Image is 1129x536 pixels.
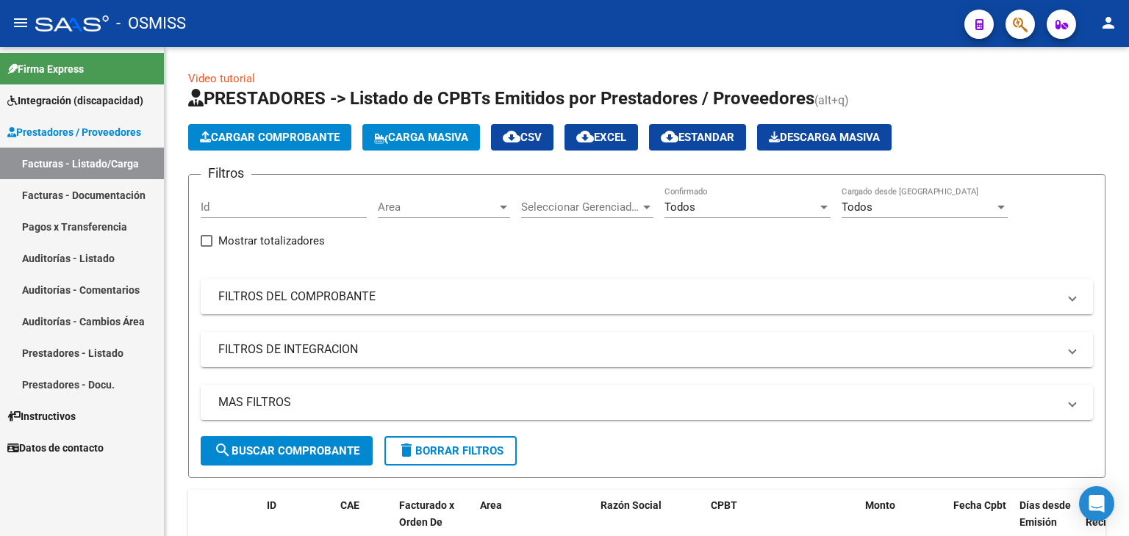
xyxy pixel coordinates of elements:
h3: Filtros [201,163,251,184]
mat-icon: delete [398,441,415,459]
div: Open Intercom Messenger [1079,486,1114,521]
span: Datos de contacto [7,440,104,456]
span: Integración (discapacidad) [7,93,143,109]
span: Borrar Filtros [398,444,503,457]
button: Buscar Comprobante [201,436,373,466]
button: Estandar [649,124,746,151]
span: CPBT [711,499,737,511]
span: CSV [503,131,542,144]
span: Monto [865,499,895,511]
span: Todos [664,200,695,214]
span: Fecha Cpbt [953,499,1006,511]
a: Video tutorial [188,72,255,85]
mat-icon: cloud_download [503,128,520,145]
span: Buscar Comprobante [214,444,359,457]
mat-icon: search [214,441,232,459]
span: CAE [340,499,359,511]
mat-expansion-panel-header: MAS FILTROS [201,385,1093,420]
span: - OSMISS [116,7,186,40]
span: Razón Social [601,499,662,511]
mat-panel-title: MAS FILTROS [218,394,1058,410]
span: Prestadores / Proveedores [7,124,141,140]
button: Cargar Comprobante [188,124,351,151]
span: Facturado x Orden De [399,499,454,528]
mat-panel-title: FILTROS DEL COMPROBANTE [218,289,1058,305]
mat-icon: cloud_download [661,128,678,145]
span: Todos [842,200,872,214]
span: Instructivos [7,408,76,424]
span: Estandar [661,131,734,144]
span: Carga Masiva [374,131,468,144]
span: Area [480,499,502,511]
mat-icon: person [1100,14,1117,32]
span: Area [378,200,497,214]
span: Seleccionar Gerenciador [521,200,640,214]
span: ID [267,499,276,511]
app-download-masive: Descarga masiva de comprobantes (adjuntos) [757,124,892,151]
mat-icon: menu [12,14,29,32]
span: Firma Express [7,61,84,77]
button: Borrar Filtros [384,436,517,466]
button: EXCEL [564,124,638,151]
span: Cargar Comprobante [200,131,340,144]
span: PRESTADORES -> Listado de CPBTs Emitidos por Prestadores / Proveedores [188,88,814,109]
span: (alt+q) [814,93,849,107]
button: CSV [491,124,553,151]
mat-panel-title: FILTROS DE INTEGRACION [218,341,1058,358]
mat-expansion-panel-header: FILTROS DEL COMPROBANTE [201,279,1093,314]
span: Días desde Emisión [1019,499,1071,528]
span: Mostrar totalizadores [218,232,325,250]
mat-icon: cloud_download [576,128,594,145]
span: EXCEL [576,131,626,144]
span: Fecha Recibido [1086,499,1127,528]
button: Carga Masiva [362,124,480,151]
mat-expansion-panel-header: FILTROS DE INTEGRACION [201,332,1093,367]
button: Descarga Masiva [757,124,892,151]
span: Descarga Masiva [769,131,880,144]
